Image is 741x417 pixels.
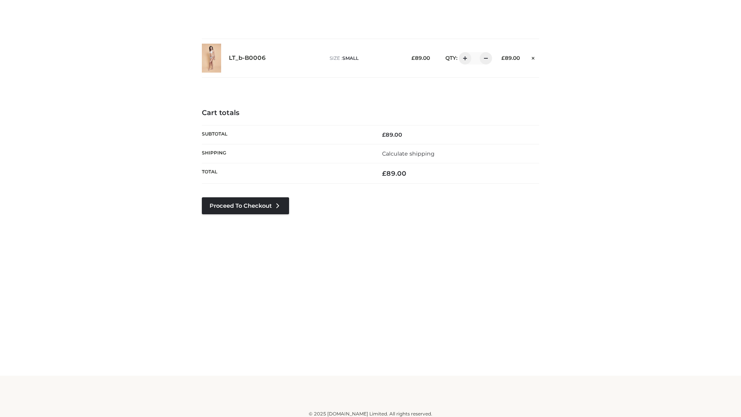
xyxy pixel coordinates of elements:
span: £ [411,55,415,61]
a: Calculate shipping [382,150,435,157]
p: size : [330,55,399,62]
a: Remove this item [528,52,539,62]
bdi: 89.00 [382,131,402,138]
span: £ [382,131,386,138]
h4: Cart totals [202,109,539,117]
span: £ [382,170,386,177]
bdi: 89.00 [501,55,520,61]
a: LT_b-B0006 [229,54,266,62]
th: Shipping [202,144,370,163]
bdi: 89.00 [382,170,406,177]
span: SMALL [342,55,359,61]
a: Proceed to Checkout [202,197,289,214]
span: £ [501,55,505,61]
th: Subtotal [202,125,370,144]
bdi: 89.00 [411,55,430,61]
th: Total [202,163,370,184]
div: QTY: [438,52,489,64]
